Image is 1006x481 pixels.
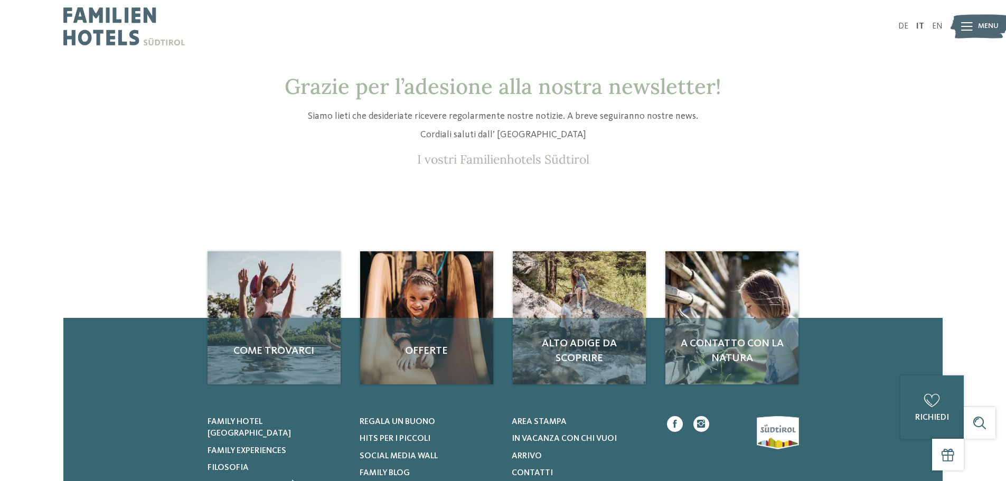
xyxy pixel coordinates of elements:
[360,433,499,445] a: Hits per i piccoli
[208,447,286,455] span: Family experiences
[208,418,291,438] span: Family hotel [GEOGRAPHIC_DATA]
[252,152,754,167] p: I vostri Familienhotels Südtirol
[360,251,493,384] img: Newsletter
[208,464,249,472] span: Filosofia
[513,251,646,384] img: Newsletter
[512,467,651,479] a: Contatti
[360,418,435,426] span: Regala un buono
[513,251,646,384] a: Newsletter Alto Adige da scoprire
[523,336,635,366] span: Alto Adige da scoprire
[512,469,553,477] span: Contatti
[512,416,651,428] a: Area stampa
[665,251,798,384] img: Newsletter
[360,450,499,462] a: Social Media Wall
[512,452,542,460] span: Arrivo
[665,251,798,384] a: Newsletter A contatto con la natura
[360,435,430,443] span: Hits per i piccoli
[360,467,499,479] a: Family Blog
[360,452,438,460] span: Social Media Wall
[285,73,721,100] span: Grazie per l’adesione alla nostra newsletter!
[208,445,346,457] a: Family experiences
[512,450,651,462] a: Arrivo
[360,251,493,384] a: Newsletter Offerte
[512,433,651,445] a: In vacanza con chi vuoi
[208,251,341,384] img: Newsletter
[512,435,617,443] span: In vacanza con chi vuoi
[360,469,410,477] span: Family Blog
[916,22,924,31] a: IT
[978,21,999,32] span: Menu
[898,22,908,31] a: DE
[512,418,567,426] span: Area stampa
[360,416,499,428] a: Regala un buono
[252,128,754,142] p: Cordiali saluti dall’ [GEOGRAPHIC_DATA]
[208,251,341,384] a: Newsletter Come trovarci
[371,344,483,359] span: Offerte
[915,413,949,422] span: richiedi
[676,336,788,366] span: A contatto con la natura
[218,344,330,359] span: Come trovarci
[208,462,346,474] a: Filosofia
[900,375,964,439] a: richiedi
[208,416,346,440] a: Family hotel [GEOGRAPHIC_DATA]
[932,22,943,31] a: EN
[252,110,754,123] p: Siamo lieti che desideriate ricevere regolarmente nostre notizie. A breve seguiranno nostre news.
